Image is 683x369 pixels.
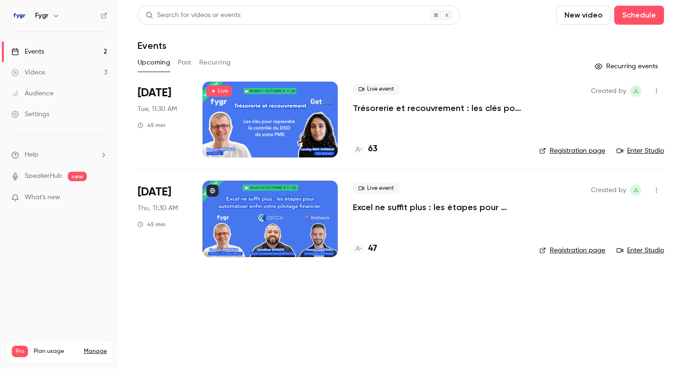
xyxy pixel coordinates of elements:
h1: Events [138,40,166,51]
button: Recurring events [591,59,664,74]
span: Tue, 11:30 AM [138,104,177,114]
a: Registration page [539,146,605,156]
a: Manage [84,348,107,355]
button: Schedule [614,6,664,25]
div: 45 min [138,121,166,129]
button: Upcoming [138,55,170,70]
a: Excel ne suffit plus : les étapes pour automatiser enfin votre pilotage financier. [353,202,524,213]
div: Settings [11,110,49,119]
div: 45 min [138,221,166,228]
a: Trésorerie et recouvrement : les clés pour reprendre le contrôle du DSO de votre PME [353,102,524,114]
a: Enter Studio [617,246,664,255]
div: Oct 7 Tue, 11:30 AM (Europe/Paris) [138,82,187,157]
span: Pro [12,346,28,357]
h4: 63 [368,143,378,156]
span: Help [25,150,38,160]
li: help-dropdown-opener [11,150,107,160]
span: Created by [591,85,626,97]
a: 63 [353,143,378,156]
a: Registration page [539,246,605,255]
span: Live event [353,183,400,194]
h6: Fygr [35,11,48,20]
div: Events [11,47,44,56]
div: Videos [11,68,45,77]
button: New video [556,6,610,25]
a: Enter Studio [617,146,664,156]
span: Live event [353,83,400,95]
span: [DATE] [138,184,171,200]
span: Thu, 11:30 AM [138,203,178,213]
img: Fygr [12,8,27,23]
span: Julie le Blanc [630,184,641,196]
button: Recurring [199,55,231,70]
div: Audience [11,89,54,98]
span: Created by [591,184,626,196]
div: Search for videos or events [146,10,240,20]
h4: 47 [368,242,377,255]
span: Julie le Blanc [630,85,641,97]
span: Jl [633,184,639,196]
span: [DATE] [138,85,171,101]
span: Live [206,85,232,97]
span: Plan usage [34,348,78,355]
span: What's new [25,193,60,203]
div: Oct 23 Thu, 11:30 AM (Europe/Paris) [138,181,187,257]
button: Past [178,55,192,70]
a: SpeakerHub [25,171,62,181]
span: new [68,172,87,181]
span: Jl [633,85,639,97]
a: 47 [353,242,377,255]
